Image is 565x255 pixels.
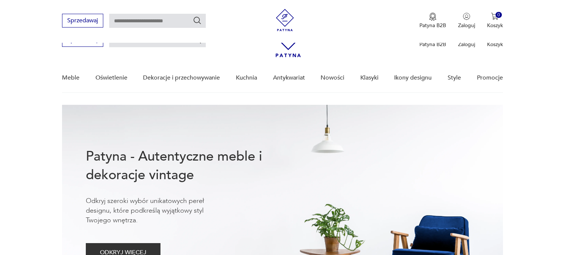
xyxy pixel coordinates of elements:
[86,196,227,225] p: Odkryj szeroki wybór unikatowych pereł designu, które podkreślą wyjątkowy styl Twojego wnętrza.
[273,64,305,92] a: Antykwariat
[419,22,446,29] p: Patyna B2B
[236,64,257,92] a: Kuchnia
[86,147,286,184] h1: Patyna - Autentyczne meble i dekoracje vintage
[458,22,475,29] p: Zaloguj
[419,13,446,29] a: Ikona medaluPatyna B2B
[491,13,499,20] img: Ikona koszyka
[487,22,503,29] p: Koszyk
[193,16,202,25] button: Szukaj
[419,13,446,29] button: Patyna B2B
[419,41,446,48] p: Patyna B2B
[274,9,296,31] img: Patyna - sklep z meblami i dekoracjami vintage
[458,41,475,48] p: Zaloguj
[62,64,79,92] a: Meble
[62,14,103,28] button: Sprzedawaj
[394,64,432,92] a: Ikony designu
[429,13,436,21] img: Ikona medalu
[143,64,220,92] a: Dekoracje i przechowywanie
[62,38,103,43] a: Sprzedawaj
[477,64,503,92] a: Promocje
[448,64,461,92] a: Style
[62,19,103,24] a: Sprzedawaj
[458,13,475,29] button: Zaloguj
[360,64,379,92] a: Klasyki
[463,13,470,20] img: Ikonka użytkownika
[487,41,503,48] p: Koszyk
[487,13,503,29] button: 0Koszyk
[95,64,127,92] a: Oświetlenie
[496,12,502,18] div: 0
[321,64,344,92] a: Nowości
